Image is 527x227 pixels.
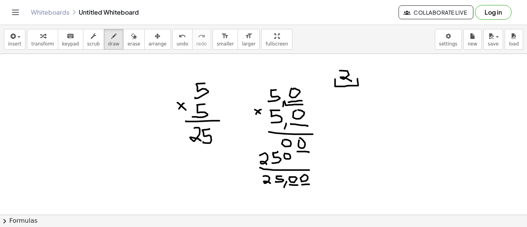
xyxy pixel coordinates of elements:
[9,6,22,18] button: Toggle navigation
[58,29,83,50] button: keyboardkeypad
[238,29,260,50] button: format_sizelarger
[468,41,477,47] span: new
[149,41,167,47] span: arrange
[123,29,144,50] button: erase
[8,41,21,47] span: insert
[221,32,229,41] i: format_size
[87,41,100,47] span: scrub
[217,41,234,47] span: smaller
[213,29,238,50] button: format_sizesmaller
[67,32,74,41] i: keyboard
[83,29,104,50] button: scrub
[104,29,124,50] button: draw
[242,41,255,47] span: larger
[127,41,140,47] span: erase
[192,29,211,50] button: redoredo
[62,41,79,47] span: keypad
[435,29,462,50] button: settings
[245,32,252,41] i: format_size
[4,29,25,50] button: insert
[198,32,205,41] i: redo
[475,5,512,20] button: Log in
[27,29,58,50] button: transform
[172,29,193,50] button: undoundo
[505,29,523,50] button: load
[144,29,171,50] button: arrange
[405,9,467,16] span: Collaborate Live
[177,41,188,47] span: undo
[179,32,186,41] i: undo
[108,41,120,47] span: draw
[463,29,482,50] button: new
[488,41,498,47] span: save
[483,29,503,50] button: save
[261,29,292,50] button: fullscreen
[31,41,54,47] span: transform
[509,41,519,47] span: load
[265,41,288,47] span: fullscreen
[439,41,458,47] span: settings
[31,8,69,16] a: Whiteboards
[196,41,207,47] span: redo
[399,5,473,19] button: Collaborate Live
